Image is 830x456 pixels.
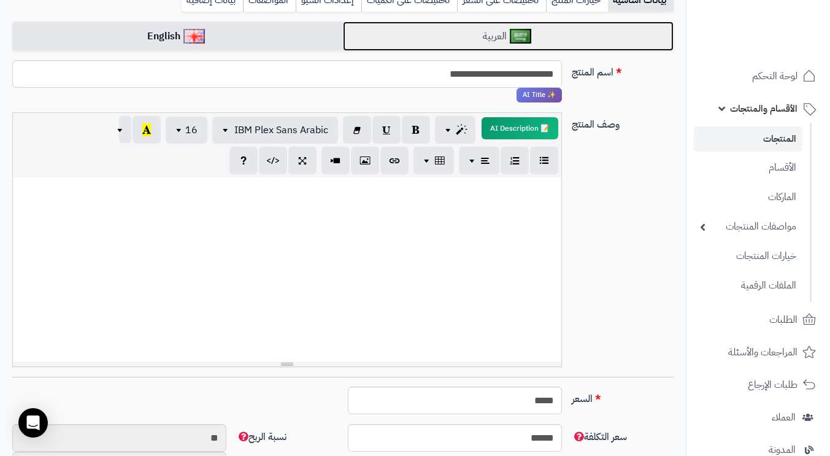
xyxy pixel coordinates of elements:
img: logo-2.png [747,33,818,59]
a: الأقسام [694,155,802,181]
a: English [12,21,343,52]
button: IBM Plex Sans Arabic [212,117,338,144]
a: خيارات المنتجات [694,243,802,269]
a: العملاء [694,403,823,432]
span: العملاء [772,409,796,426]
span: لوحة التحكم [752,68,797,85]
button: 📝 AI Description [482,117,558,139]
span: نسبة الربح [236,430,286,444]
a: المراجعات والأسئلة [694,338,823,367]
span: طلبات الإرجاع [748,376,797,393]
span: انقر لاستخدام رفيقك الذكي [517,88,562,102]
a: لوحة التحكم [694,61,823,91]
img: العربية [510,29,531,44]
a: الملفات الرقمية [694,272,802,299]
span: الطلبات [769,311,797,328]
label: وصف المنتج [567,112,678,132]
span: المراجعات والأسئلة [728,344,797,361]
a: العربية [343,21,674,52]
label: السعر [567,387,678,406]
button: 16 [166,117,207,144]
label: اسم المنتج [567,60,678,80]
span: سعر التكلفة [572,430,627,444]
div: Open Intercom Messenger [18,408,48,438]
a: المنتجات [694,126,802,152]
span: IBM Plex Sans Arabic [234,123,328,137]
a: مواصفات المنتجات [694,214,802,240]
span: الأقسام والمنتجات [730,100,797,117]
a: الماركات [694,184,802,211]
img: English [183,29,205,44]
a: الطلبات [694,305,823,334]
span: 16 [185,123,198,137]
a: طلبات الإرجاع [694,370,823,400]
